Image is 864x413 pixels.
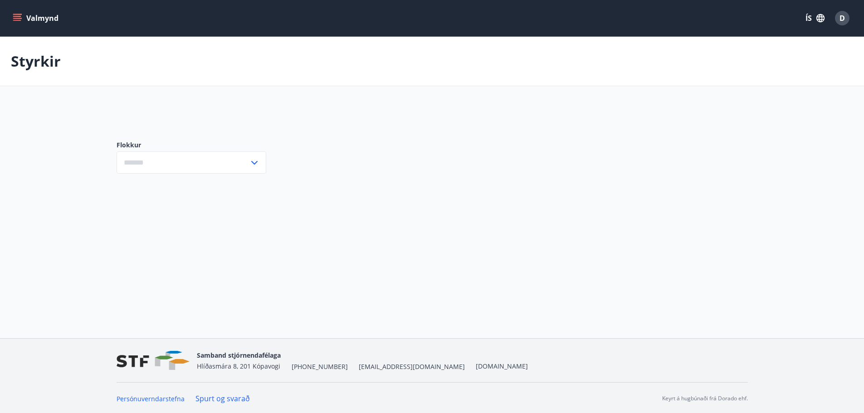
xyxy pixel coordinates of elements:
[117,394,185,403] a: Persónuverndarstefna
[840,13,845,23] span: D
[292,362,348,371] span: [PHONE_NUMBER]
[117,141,266,150] label: Flokkur
[359,362,465,371] span: [EMAIL_ADDRESS][DOMAIN_NAME]
[662,394,748,403] p: Keyrt á hugbúnaði frá Dorado ehf.
[195,394,250,403] a: Spurt og svarað
[197,351,281,360] span: Samband stjórnendafélaga
[117,351,190,370] img: vjCaq2fThgY3EUYqSgpjEiBg6WP39ov69hlhuPVN.png
[476,362,528,370] a: [DOMAIN_NAME]
[11,51,61,71] p: Styrkir
[831,7,853,29] button: D
[11,10,62,26] button: menu
[197,362,280,370] span: Hlíðasmára 8, 201 Kópavogi
[801,10,830,26] button: ÍS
